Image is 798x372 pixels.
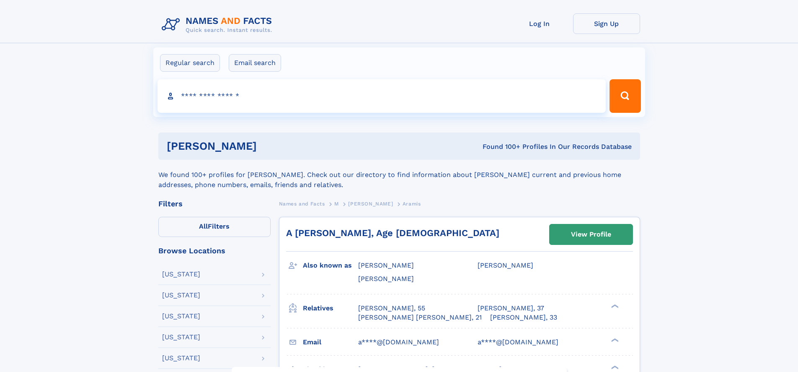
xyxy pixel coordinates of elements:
[303,301,358,315] h3: Relatives
[162,313,200,320] div: [US_STATE]
[286,228,499,238] a: A [PERSON_NAME], Age [DEMOGRAPHIC_DATA]
[199,222,208,230] span: All
[348,201,393,207] span: [PERSON_NAME]
[167,141,370,151] h1: [PERSON_NAME]
[609,364,619,370] div: ❯
[609,303,619,309] div: ❯
[571,225,611,244] div: View Profile
[158,79,606,113] input: search input
[506,13,573,34] a: Log In
[158,200,271,208] div: Filters
[158,217,271,237] label: Filters
[303,258,358,273] h3: Also known as
[358,313,482,322] a: [PERSON_NAME] [PERSON_NAME], 21
[609,337,619,343] div: ❯
[478,261,533,269] span: [PERSON_NAME]
[490,313,557,322] a: [PERSON_NAME], 33
[158,13,279,36] img: Logo Names and Facts
[334,201,339,207] span: M
[403,201,421,207] span: Aramis
[334,198,339,209] a: M
[162,271,200,278] div: [US_STATE]
[609,79,640,113] button: Search Button
[550,224,633,245] a: View Profile
[229,54,281,72] label: Email search
[158,247,271,255] div: Browse Locations
[279,198,325,209] a: Names and Facts
[573,13,640,34] a: Sign Up
[358,261,414,269] span: [PERSON_NAME]
[303,335,358,349] h3: Email
[158,160,640,190] div: We found 100+ profiles for [PERSON_NAME]. Check out our directory to find information about [PERS...
[369,142,632,151] div: Found 100+ Profiles In Our Records Database
[162,334,200,341] div: [US_STATE]
[478,304,544,313] a: [PERSON_NAME], 37
[162,355,200,362] div: [US_STATE]
[160,54,220,72] label: Regular search
[358,304,425,313] a: [PERSON_NAME], 55
[348,198,393,209] a: [PERSON_NAME]
[162,292,200,299] div: [US_STATE]
[358,275,414,283] span: [PERSON_NAME]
